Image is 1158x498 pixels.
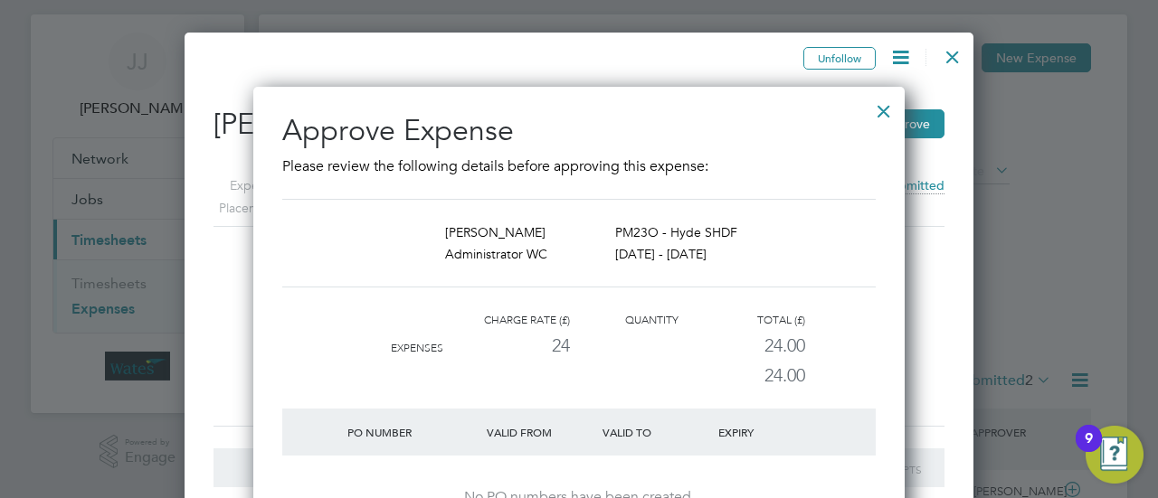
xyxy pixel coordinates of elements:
span: PM23O - Hyde SHDF [615,224,737,240]
div: Valid To [598,416,714,448]
button: Unfollow [803,47,876,70]
span: [DATE] - [DATE] [615,246,707,262]
span: Administrator WC [445,246,547,262]
button: Approve [865,109,944,138]
p: Please review the following details before approving this expense: [282,155,876,177]
label: Expense ID [191,174,295,197]
div: Quantity [570,309,679,331]
span: [PERSON_NAME] [445,224,546,240]
div: Expiry [714,416,830,448]
div: 24.00 [679,331,805,361]
button: Open Resource Center, 9 new notifications [1086,426,1144,484]
span: Submitted [884,177,944,194]
div: 9 [1085,438,1093,462]
label: Placement ID [191,197,295,220]
span: 24.00 [764,364,805,386]
div: Valid From [482,416,598,448]
h2: [PERSON_NAME] Expense: [214,106,944,144]
div: Charge rate (£) [443,309,570,331]
div: Total (£) [679,309,805,331]
div: PO Number [343,416,482,448]
h2: Approve Expense [282,112,876,150]
span: Expenses [391,342,443,354]
div: 24 [443,331,570,361]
